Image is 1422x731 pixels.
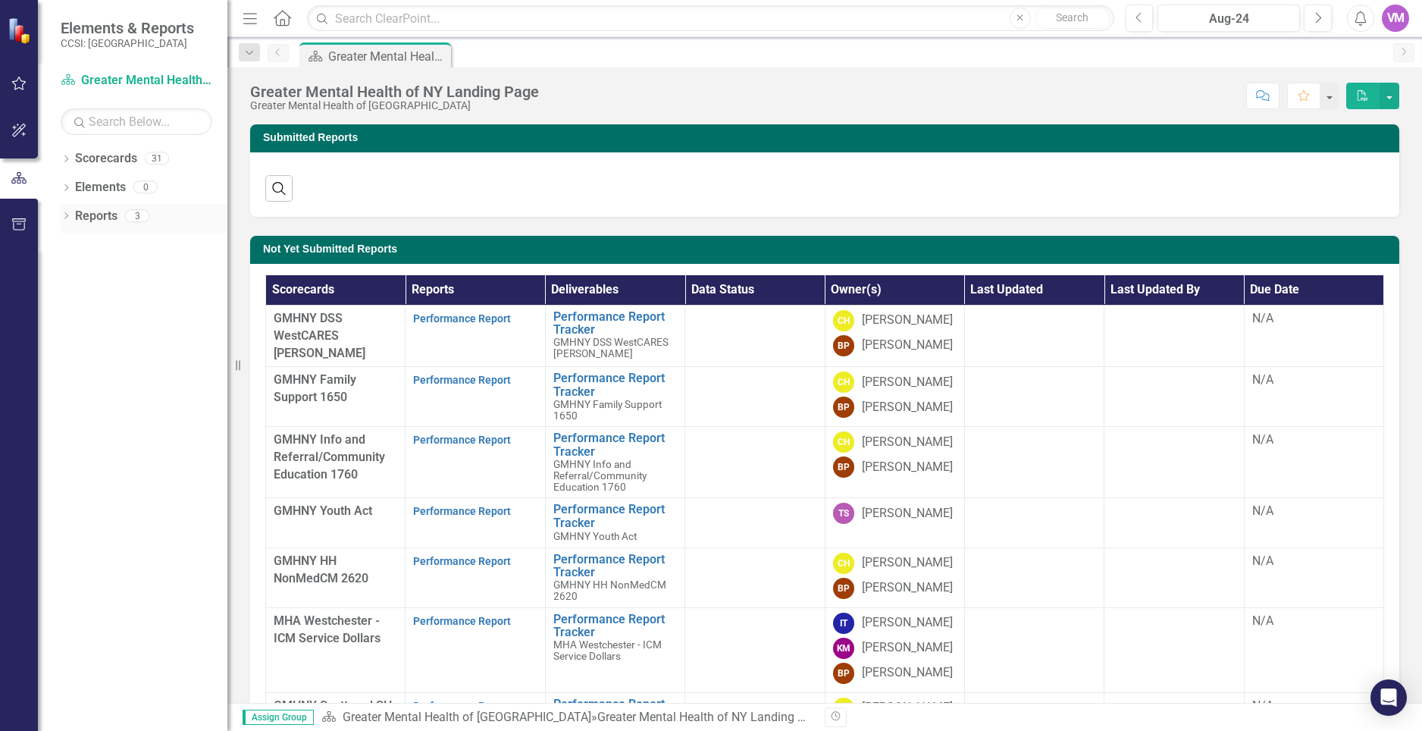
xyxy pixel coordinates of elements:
[553,613,677,639] a: Performance Report Tracker
[1252,372,1376,389] div: N/A
[1252,503,1376,520] div: N/A
[61,108,212,135] input: Search Below...
[75,150,137,168] a: Scorecards
[833,638,854,659] div: KM
[553,579,666,602] span: GMHNY HH NonMedCM 2620
[413,374,511,386] a: Performance Report
[125,209,149,222] div: 3
[862,374,953,391] div: [PERSON_NAME]
[545,367,684,427] td: Double-Click to Edit Right Click for Context Menu
[685,498,825,548] td: Double-Click to Edit
[413,434,511,446] a: Performance Report
[274,372,356,404] span: GMHNY Family Support 1650
[413,505,511,517] a: Performance Report
[250,100,539,111] div: Greater Mental Health of [GEOGRAPHIC_DATA]
[862,312,953,329] div: [PERSON_NAME]
[75,179,126,196] a: Elements
[553,553,677,579] a: Performance Report Tracker
[553,310,677,337] a: Performance Report Tracker
[597,710,825,724] div: Greater Mental Health of NY Landing Page
[545,498,684,548] td: Double-Click to Edit Right Click for Context Menu
[833,503,854,524] div: TS
[862,579,953,597] div: [PERSON_NAME]
[61,72,212,89] a: Greater Mental Health of [GEOGRAPHIC_DATA]
[413,615,511,627] a: Performance Report
[862,614,953,632] div: [PERSON_NAME]
[343,710,591,724] a: Greater Mental Health of [GEOGRAPHIC_DATA]
[1252,613,1376,630] div: N/A
[833,613,854,634] div: IT
[263,132,1392,143] h3: Submitted Reports
[553,503,677,529] a: Performance Report Tracker
[862,337,953,354] div: [PERSON_NAME]
[8,17,34,43] img: ClearPoint Strategy
[1370,679,1407,716] div: Open Intercom Messenger
[545,427,684,498] td: Double-Click to Edit Right Click for Context Menu
[545,547,684,607] td: Double-Click to Edit Right Click for Context Menu
[274,311,365,360] span: GMHNY DSS WestCARES [PERSON_NAME]
[274,554,368,585] span: GMHNY HH NonMedCM 2620
[75,208,117,225] a: Reports
[1157,5,1300,32] button: Aug-24
[833,578,854,599] div: BP
[862,639,953,657] div: [PERSON_NAME]
[685,305,825,367] td: Double-Click to Edit
[833,456,854,478] div: BP
[545,305,684,367] td: Double-Click to Edit Right Click for Context Menu
[553,372,677,398] a: Performance Report Tracker
[274,613,381,645] span: MHA Westchester - ICM Service Dollars
[833,698,854,719] div: CH
[553,431,677,458] a: Performance Report Tracker
[553,530,637,542] span: GMHNY Youth Act
[553,458,647,493] span: GMHNY Info and Referral/Community Education 1760
[274,698,392,730] span: GMHNY Scattered SH 6060
[413,700,511,712] a: Performance Report
[685,607,825,692] td: Double-Click to Edit
[1252,310,1376,328] div: N/A
[862,434,953,451] div: [PERSON_NAME]
[685,427,825,498] td: Double-Click to Edit
[862,459,953,476] div: [PERSON_NAME]
[833,663,854,684] div: BP
[833,372,854,393] div: CH
[1056,11,1088,24] span: Search
[685,547,825,607] td: Double-Click to Edit
[553,336,669,359] span: GMHNY DSS WestCARES [PERSON_NAME]
[1035,8,1110,29] button: Search
[553,638,662,662] span: MHA Westchester - ICM Service Dollars
[545,607,684,692] td: Double-Click to Edit Right Click for Context Menu
[685,367,825,427] td: Double-Click to Edit
[243,710,314,725] span: Assign Group
[145,152,169,165] div: 31
[1163,10,1295,28] div: Aug-24
[307,5,1113,32] input: Search ClearPoint...
[250,83,539,100] div: Greater Mental Health of NY Landing Page
[61,37,194,49] small: CCSI: [GEOGRAPHIC_DATA]
[553,398,662,422] span: GMHNY Family Support 1650
[862,399,953,416] div: [PERSON_NAME]
[862,554,953,572] div: [PERSON_NAME]
[833,553,854,574] div: CH
[413,555,511,567] a: Performance Report
[553,698,677,724] a: Performance Report Tracker
[862,699,953,717] div: [PERSON_NAME]
[328,47,447,66] div: Greater Mental Health of NY Landing Page
[1252,553,1376,570] div: N/A
[833,335,854,356] div: BP
[862,505,953,522] div: [PERSON_NAME]
[1252,431,1376,449] div: N/A
[1382,5,1409,32] button: VM
[833,397,854,418] div: BP
[274,504,372,518] span: GMHNY Youth Act
[274,432,385,482] span: GMHNY Info and Referral/Community Education 1760
[833,310,854,331] div: CH
[61,19,194,37] span: Elements & Reports
[862,664,953,682] div: [PERSON_NAME]
[833,431,854,453] div: CH
[263,243,1392,255] h3: Not Yet Submitted Reports
[133,181,158,194] div: 0
[1252,698,1376,715] div: N/A
[321,709,813,726] div: »
[413,312,511,325] a: Performance Report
